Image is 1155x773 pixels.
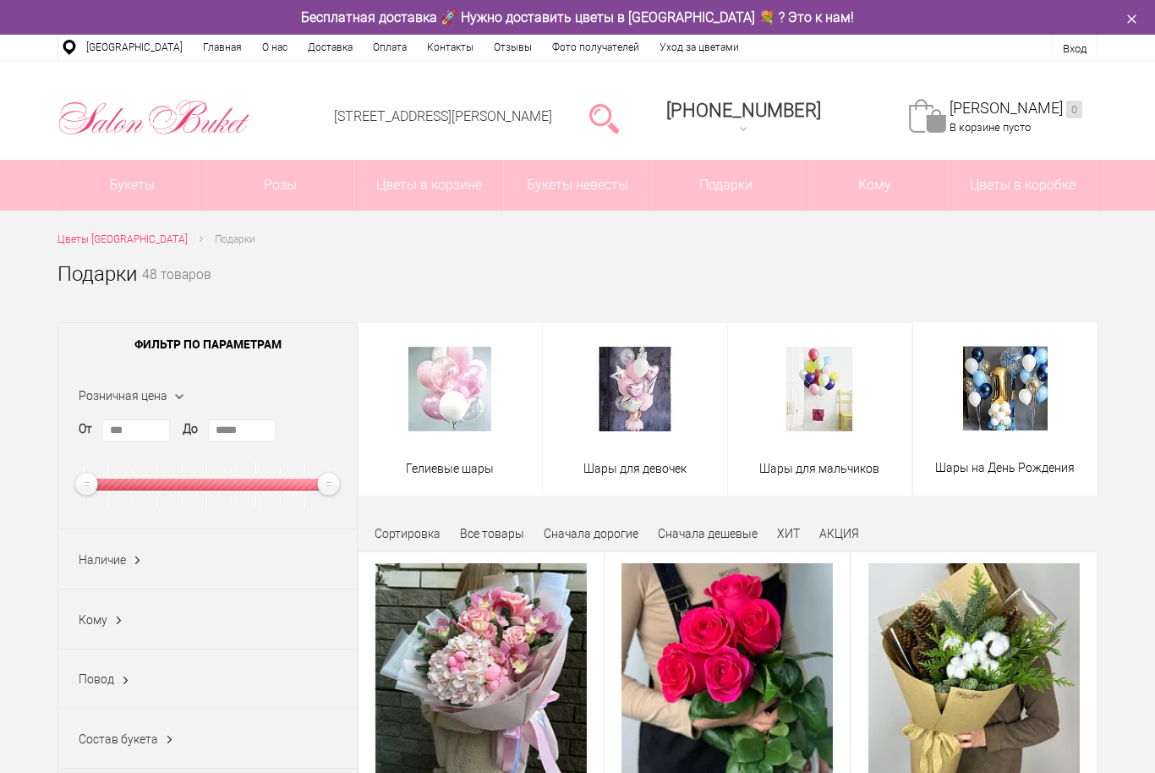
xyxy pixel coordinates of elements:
[935,440,1075,477] a: Шары на День Рождения
[658,527,758,540] a: Сначала дешевые
[79,613,107,627] span: Кому
[45,8,1110,26] div: Бесплатная доставка 🚀 Нужно доставить цветы в [GEOGRAPHIC_DATA] 💐 ? Это к нам!
[79,389,167,403] span: Розничная цена
[504,160,652,211] a: Букеты невесты
[759,460,879,478] span: Шары для мальчиков
[58,160,206,211] a: Букеты
[193,35,252,60] a: Главная
[57,259,137,289] h1: Подарки
[76,35,193,60] a: [GEOGRAPHIC_DATA]
[57,96,251,140] img: Цветы Нижний Новгород
[666,100,821,121] span: [PHONE_NUMBER]
[801,160,949,211] span: Кому
[583,441,687,478] a: Шары для девочек
[79,732,158,746] span: Состав букета
[375,527,441,540] span: Сортировка
[207,160,355,211] a: Розы
[142,269,211,310] small: 48 товаров
[593,347,677,431] img: Шары для девочек
[777,527,800,540] a: ХИТ
[252,35,298,60] a: О нас
[408,347,491,431] img: Гелиевые шары
[950,99,1082,118] a: [PERSON_NAME]
[79,672,114,686] span: Повод
[950,121,1031,134] span: В корзине пусто
[183,420,198,438] label: До
[819,527,859,540] a: АКЦИЯ
[484,35,542,60] a: Отзывы
[544,527,638,540] a: Сначала дорогие
[406,441,494,478] a: Гелиевые шары
[652,160,800,211] a: Подарки
[963,346,1048,430] img: Шары на День Рождения
[656,94,831,142] a: [PHONE_NUMBER]
[649,35,749,60] a: Уход за цветами
[1063,42,1087,55] a: Вход
[363,35,417,60] a: Оплата
[79,420,92,438] label: От
[1066,101,1082,118] ins: 0
[57,233,188,245] span: Цветы [GEOGRAPHIC_DATA]
[334,108,552,124] a: [STREET_ADDRESS][PERSON_NAME]
[460,527,524,540] a: Все товары
[777,347,862,431] img: Шары для мальчиков
[79,553,126,567] span: Наличие
[215,233,255,245] span: Подарки
[406,460,494,478] span: Гелиевые шары
[57,231,188,249] a: Цветы [GEOGRAPHIC_DATA]
[417,35,484,60] a: Контакты
[298,35,363,60] a: Доставка
[542,35,649,60] a: Фото получателей
[935,459,1075,477] span: Шары на День Рождения
[58,323,357,365] span: Фильтр по параметрам
[759,441,879,478] a: Шары для мальчиков
[583,460,687,478] span: Шары для девочек
[949,160,1097,211] a: Цветы в коробке
[355,160,503,211] a: Цветы в корзине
